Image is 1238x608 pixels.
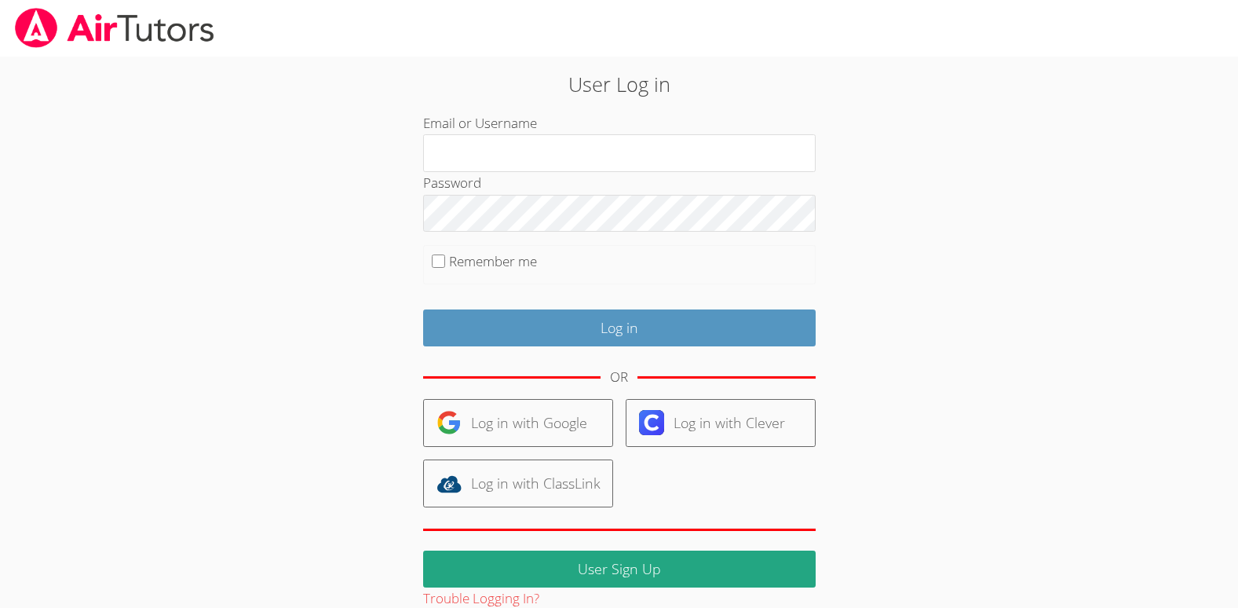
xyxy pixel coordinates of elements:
input: Log in [423,309,816,346]
a: Log in with Clever [626,399,816,447]
h2: User Log in [285,69,954,99]
label: Remember me [449,252,537,270]
img: airtutors_banner-c4298cdbf04f3fff15de1276eac7730deb9818008684d7c2e4769d2f7ddbe033.png [13,8,216,48]
a: Log in with Google [423,399,613,447]
div: OR [610,366,628,389]
img: classlink-logo-d6bb404cc1216ec64c9a2012d9dc4662098be43eaf13dc465df04b49fa7ab582.svg [436,471,462,496]
img: clever-logo-6eab21bc6e7a338710f1a6ff85c0baf02591cd810cc4098c63d3a4b26e2feb20.svg [639,410,664,435]
label: Password [423,174,481,192]
label: Email or Username [423,114,537,132]
a: User Sign Up [423,551,816,588]
img: google-logo-50288ca7cdecda66e5e0955fdab243c47b7ad437acaf1139b6f446037453330a.svg [436,410,462,435]
a: Log in with ClassLink [423,460,613,507]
